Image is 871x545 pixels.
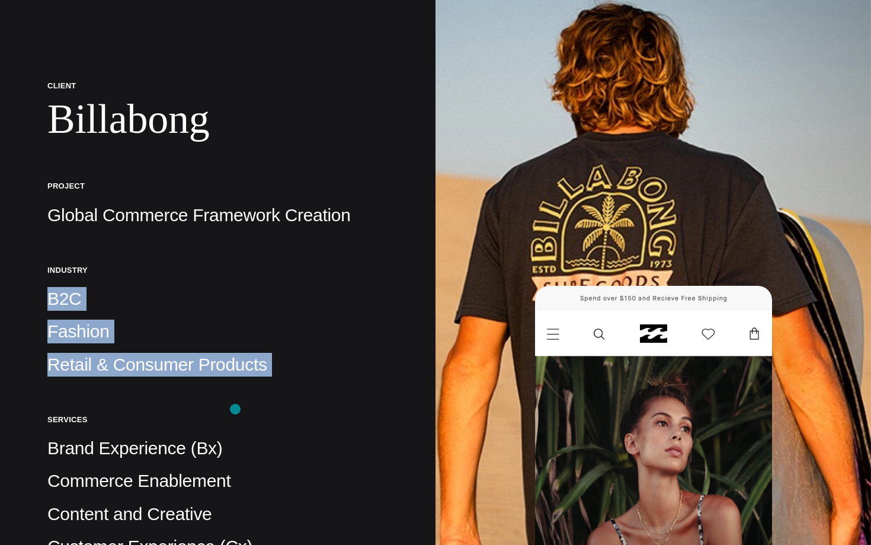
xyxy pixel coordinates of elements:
p: Fashion [47,320,388,343]
h5: Services [47,415,388,425]
h5: Project [47,181,388,191]
h1: Billabong [47,95,388,144]
p: Client [47,81,388,91]
p: Commerce Enablement [47,469,388,493]
p: Retail & Consumer Products [47,353,388,377]
h5: Industry [47,265,388,275]
p: Brand Experience (Bx) [47,436,388,460]
p: B2C [47,287,388,311]
p: Content and Creative [47,502,388,526]
p: Global Commerce Framework Creation [47,203,388,227]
